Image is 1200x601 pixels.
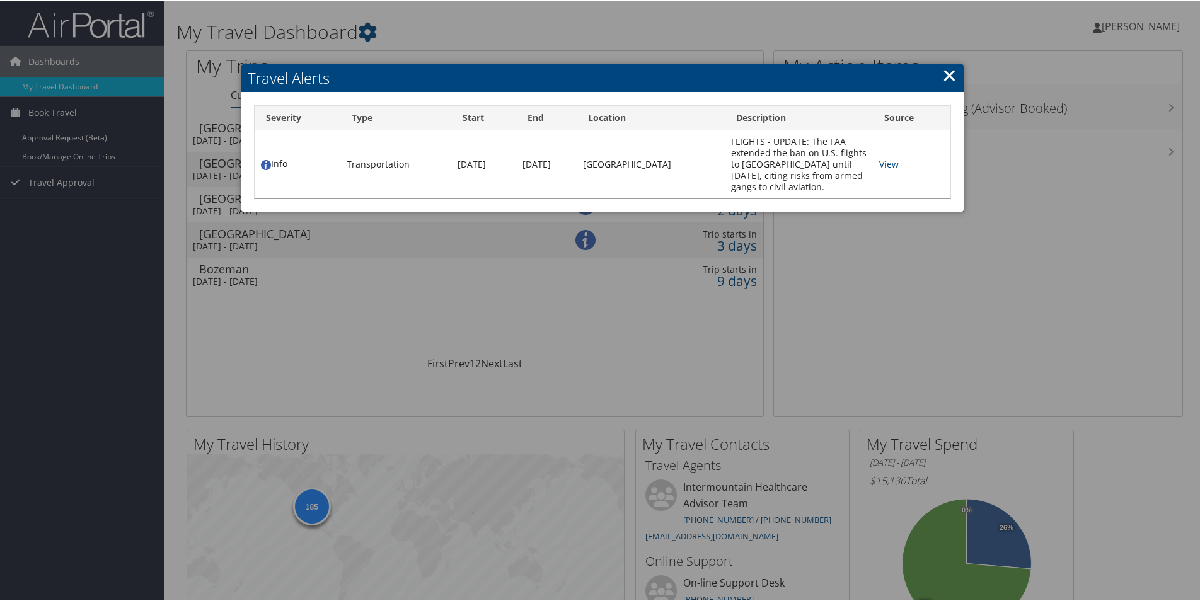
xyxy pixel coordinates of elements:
[577,129,725,197] td: [GEOGRAPHIC_DATA]
[516,105,577,129] th: End: activate to sort column ascending
[340,129,452,197] td: Transportation
[451,105,516,129] th: Start: activate to sort column ascending
[725,129,873,197] td: FLIGHTS - UPDATE: The FAA extended the ban on U.S. flights to [GEOGRAPHIC_DATA] until [DATE], cit...
[340,105,452,129] th: Type: activate to sort column ascending
[241,63,963,91] h2: Travel Alerts
[255,129,340,197] td: Info
[879,157,899,169] a: View
[577,105,725,129] th: Location
[873,105,950,129] th: Source
[942,61,957,86] a: Close
[255,105,340,129] th: Severity: activate to sort column ascending
[451,129,516,197] td: [DATE]
[261,159,271,169] img: alert-flat-solid-info.png
[725,105,873,129] th: Description
[516,129,577,197] td: [DATE]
